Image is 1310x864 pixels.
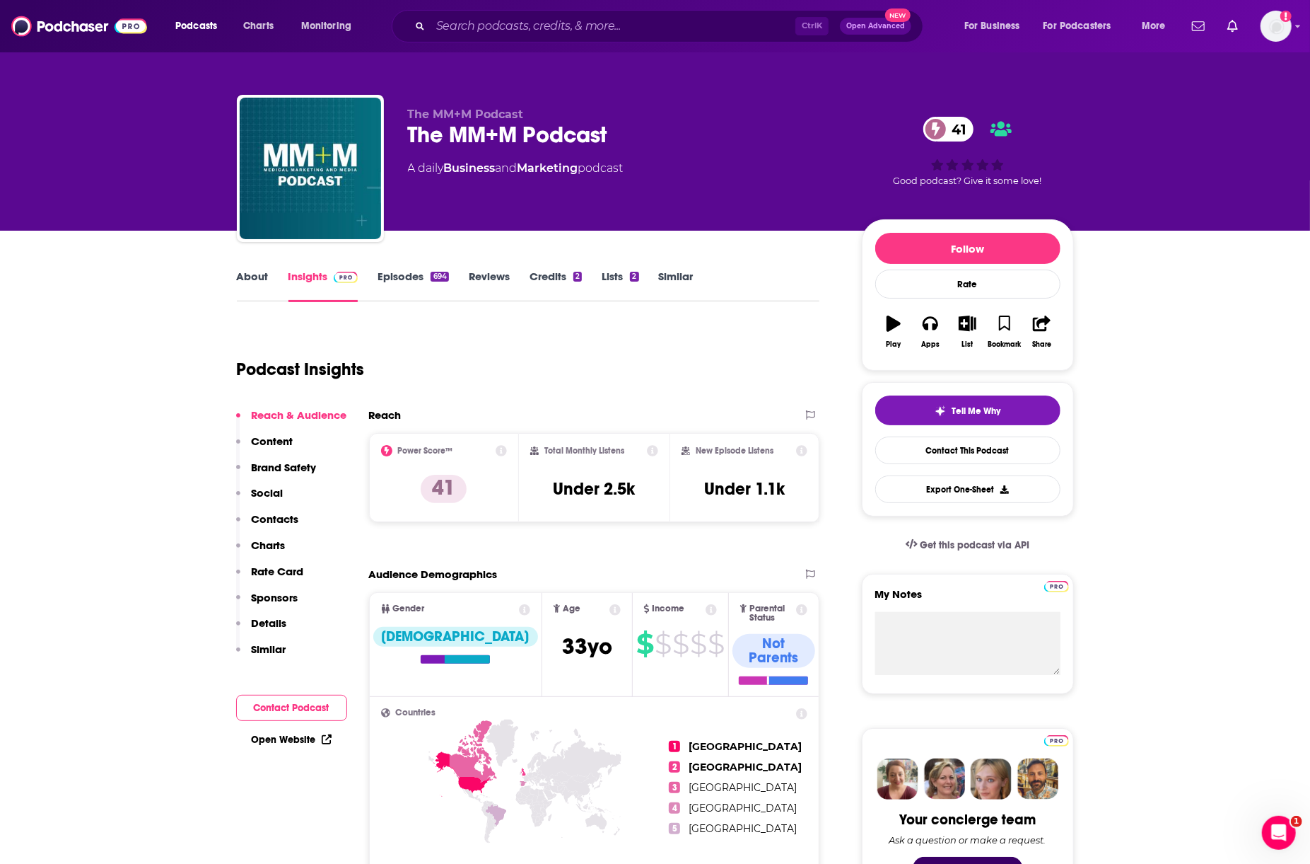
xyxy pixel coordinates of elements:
img: Jon Profile [1017,759,1058,800]
span: 2 [669,761,680,773]
span: Gender [393,604,425,614]
a: Contact This Podcast [875,437,1060,464]
span: Podcasts [175,16,217,36]
button: tell me why sparkleTell Me Why [875,396,1060,425]
div: List [962,340,973,349]
span: Open Advanced [846,23,905,30]
img: Jules Profile [971,759,1012,800]
span: $ [672,633,689,655]
h3: Under 1.1k [704,478,785,500]
a: Open Website [252,734,332,746]
span: Income [653,604,685,614]
span: 41 [937,117,973,142]
button: open menu [1132,15,1183,38]
p: Social [252,486,283,500]
div: 2 [573,272,582,282]
h2: New Episode Listens [696,446,773,456]
img: Podchaser Pro [334,272,358,283]
button: Content [236,434,293,461]
button: Contact Podcast [236,695,347,721]
button: Export One-Sheet [875,476,1060,503]
div: [DEMOGRAPHIC_DATA] [373,627,538,647]
iframe: Intercom live chat [1262,816,1296,850]
span: 33 yo [562,633,612,660]
button: Similar [236,643,286,669]
button: open menu [291,15,370,38]
h1: Podcast Insights [237,359,365,380]
a: Charts [234,15,282,38]
span: Get this podcast via API [920,539,1029,551]
span: 4 [669,802,680,814]
span: $ [636,633,653,655]
a: Pro website [1044,733,1069,747]
span: Logged in as hoffmacv [1261,11,1292,42]
span: [GEOGRAPHIC_DATA] [689,761,802,773]
span: 5 [669,823,680,834]
button: Reach & Audience [236,408,347,434]
p: Reach & Audience [252,408,347,422]
button: List [949,306,986,357]
p: Sponsors [252,591,298,604]
span: 3 [669,782,680,793]
a: Get this podcast via API [894,528,1041,563]
span: For Business [964,16,1020,36]
div: 2 [630,272,638,282]
div: Search podcasts, credits, & more... [405,10,937,42]
div: Rate [875,270,1060,299]
h2: Reach [369,408,402,422]
a: 41 [923,117,973,142]
h2: Power Score™ [398,446,453,456]
button: open menu [954,15,1038,38]
span: Charts [243,16,274,36]
span: Countries [396,708,436,718]
a: Marketing [517,161,578,175]
p: Contacts [252,512,299,526]
button: Sponsors [236,591,298,617]
a: Business [444,161,496,175]
span: More [1142,16,1166,36]
span: Parental Status [749,604,794,623]
div: 41Good podcast? Give it some love! [862,108,1074,195]
h3: Under 2.5k [553,478,635,500]
div: Play [886,340,901,349]
img: The MM+M Podcast [240,98,381,239]
button: open menu [1034,15,1132,38]
span: For Podcasters [1043,16,1111,36]
button: Apps [912,306,949,357]
button: Charts [236,538,286,565]
a: Episodes694 [378,270,448,302]
div: Share [1032,340,1051,349]
button: Brand Safety [236,461,317,487]
p: Charts [252,538,286,552]
button: Show profile menu [1261,11,1292,42]
button: Rate Card [236,565,304,591]
span: [GEOGRAPHIC_DATA] [689,802,797,814]
span: [GEOGRAPHIC_DATA] [689,740,802,753]
a: Show notifications dropdown [1222,14,1244,38]
a: Pro website [1044,579,1069,592]
h2: Audience Demographics [369,568,498,581]
span: and [496,161,517,175]
span: Good podcast? Give it some love! [894,175,1042,186]
span: The MM+M Podcast [408,108,524,121]
label: My Notes [875,587,1060,612]
button: Contacts [236,512,299,538]
div: Bookmark [988,340,1021,349]
span: [GEOGRAPHIC_DATA] [689,822,797,835]
span: 1 [1291,816,1302,827]
span: Monitoring [301,16,351,36]
span: New [885,8,911,22]
svg: Add a profile image [1280,11,1292,22]
a: About [237,270,269,302]
button: Play [875,306,912,357]
a: Credits2 [530,270,582,302]
p: Content [252,434,293,448]
a: InsightsPodchaser Pro [288,270,358,302]
img: Sydney Profile [877,759,918,800]
button: open menu [165,15,235,38]
input: Search podcasts, credits, & more... [431,15,795,38]
span: Tell Me Why [952,405,1000,417]
button: Follow [875,233,1060,264]
span: Age [563,604,580,614]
